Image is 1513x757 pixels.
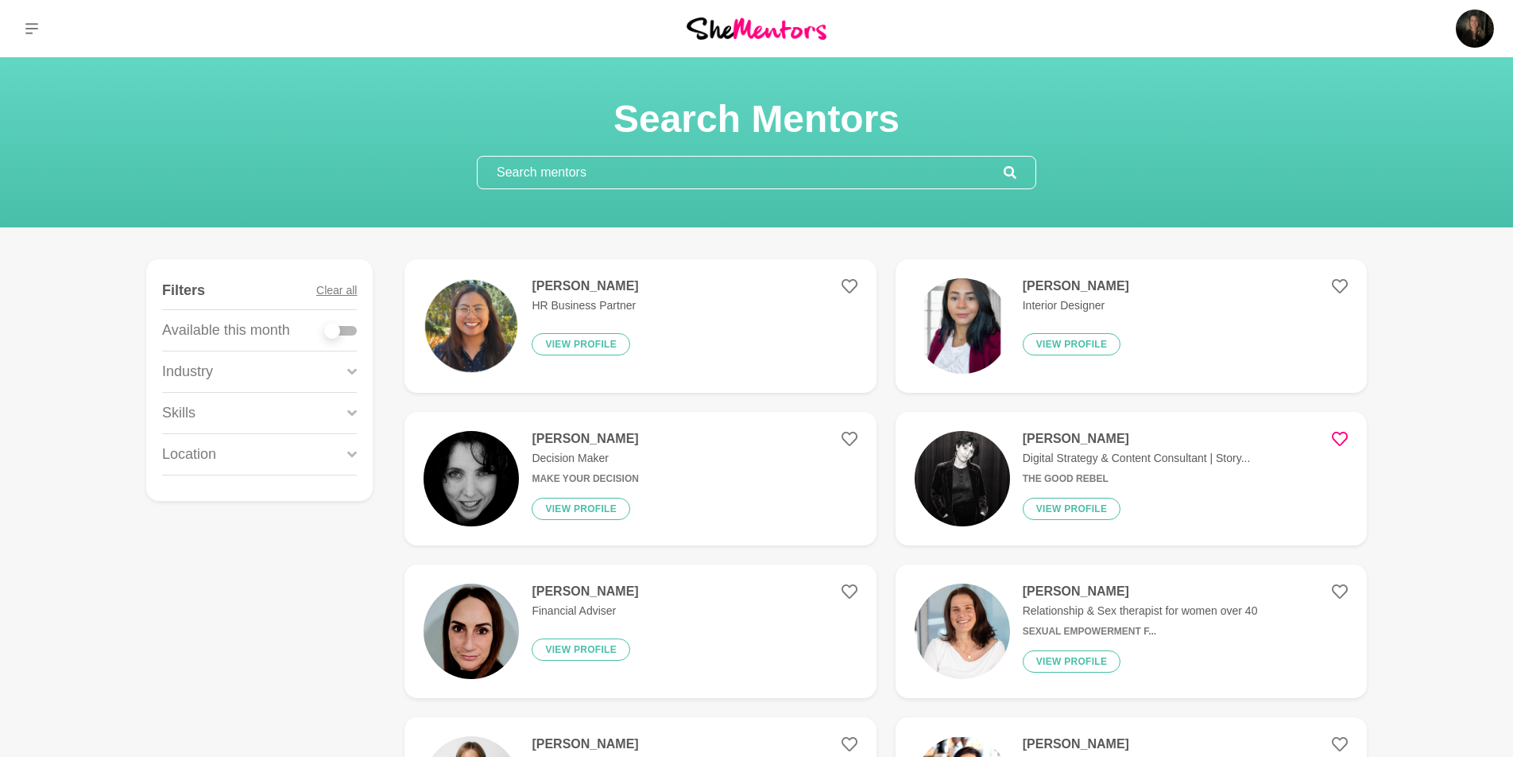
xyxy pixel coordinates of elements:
[532,297,638,314] p: HR Business Partner
[1456,10,1494,48] img: Marisse van den Berg
[1023,297,1129,314] p: Interior Designer
[162,444,216,465] p: Location
[1023,473,1251,485] h6: The Good Rebel
[687,17,826,39] img: She Mentors Logo
[915,431,1010,526] img: 1044fa7e6122d2a8171cf257dcb819e56f039831-1170x656.jpg
[1023,431,1251,447] h4: [PERSON_NAME]
[1023,450,1251,467] p: Digital Strategy & Content Consultant | Story...
[896,565,1367,698] a: [PERSON_NAME]Relationship & Sex therapist for women over 40Sexual Empowerment f...View profile
[532,333,630,355] button: View profile
[404,412,876,545] a: [PERSON_NAME]Decision MakerMake Your DecisionView profile
[1023,584,1258,600] h4: [PERSON_NAME]
[532,431,638,447] h4: [PERSON_NAME]
[532,278,638,294] h4: [PERSON_NAME]
[477,95,1036,143] h1: Search Mentors
[424,584,519,679] img: 2462cd17f0db61ae0eaf7f297afa55aeb6b07152-1255x1348.jpg
[404,259,876,393] a: [PERSON_NAME]HR Business PartnerView profile
[424,278,519,374] img: 231d6636be52241877ec7df6b9df3e537ea7a8ca-1080x1080.png
[532,473,638,485] h6: Make Your Decision
[478,157,1004,188] input: Search mentors
[162,281,205,300] h4: Filters
[532,498,630,520] button: View profile
[1023,650,1121,673] button: View profile
[1023,603,1258,619] p: Relationship & Sex therapist for women over 40
[424,431,519,526] img: 443bca476f7facefe296c2c6ab68eb81e300ea47-400x400.jpg
[915,278,1010,374] img: 672c9e0f5c28f94a877040268cd8e7ac1f2c7f14-1080x1350.png
[532,736,766,752] h4: [PERSON_NAME]
[532,639,630,661] button: View profile
[162,361,213,382] p: Industry
[896,259,1367,393] a: [PERSON_NAME]Interior DesignerView profile
[1023,736,1268,752] h4: [PERSON_NAME]
[532,603,638,619] p: Financial Adviser
[532,584,638,600] h4: [PERSON_NAME]
[896,412,1367,545] a: [PERSON_NAME]Digital Strategy & Content Consultant | Story...The Good RebelView profile
[162,402,195,424] p: Skills
[316,272,357,309] button: Clear all
[1023,498,1121,520] button: View profile
[1023,333,1121,355] button: View profile
[162,320,290,341] p: Available this month
[1023,278,1129,294] h4: [PERSON_NAME]
[915,584,1010,679] img: d6e4e6fb47c6b0833f5b2b80120bcf2f287bc3aa-2570x2447.jpg
[1023,626,1258,638] h6: Sexual Empowerment f...
[404,565,876,698] a: [PERSON_NAME]Financial AdviserView profile
[532,450,638,467] p: Decision Maker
